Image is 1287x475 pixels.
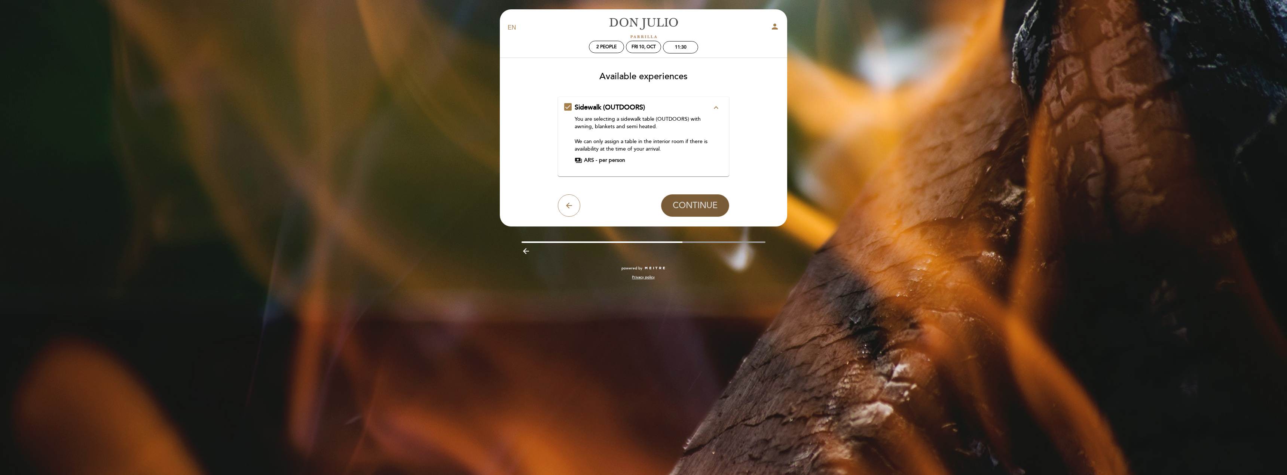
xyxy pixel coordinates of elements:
button: expand_less [709,103,723,112]
md-checkbox: Sidewalk (OUTDOORS) expand_less You are selecting a sidewalk table (OUTDOORS) with awning, blanke... [564,103,723,164]
button: person [770,22,779,34]
button: CONTINUE [661,194,729,217]
span: per person [599,157,625,164]
span: 2 people [596,44,617,50]
span: Available experiences [599,71,688,82]
img: MEITRE [644,266,666,270]
div: Fri 10, Oct [632,44,656,50]
a: [PERSON_NAME] [597,18,690,38]
span: Sidewalk (OUTDOORS) [575,103,645,111]
i: person [770,22,779,31]
i: arrow_backward [522,247,531,256]
button: arrow_back [558,194,580,217]
span: CONTINUE [673,200,718,211]
span: ARS - [584,157,597,164]
i: expand_less [712,103,721,112]
span: payments [575,157,582,164]
i: arrow_back [565,201,574,210]
div: 11:30 [675,44,687,50]
a: powered by [621,266,666,271]
div: You are selecting a sidewalk table (OUTDOORS) with awning, blankets and semi heated. We can only ... [575,115,712,153]
span: powered by [621,266,642,271]
a: Privacy policy [632,275,655,280]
